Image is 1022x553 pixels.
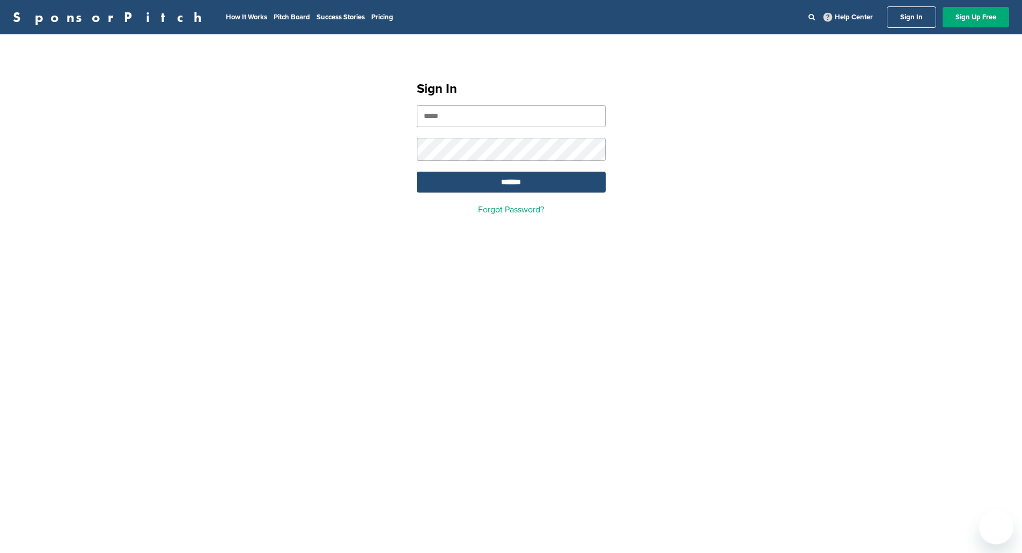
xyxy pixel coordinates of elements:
a: Forgot Password? [478,204,544,215]
iframe: Button to launch messaging window [979,510,1013,544]
a: Pitch Board [274,13,310,21]
a: SponsorPitch [13,10,209,24]
a: How It Works [226,13,267,21]
a: Sign In [887,6,936,28]
a: Pricing [371,13,393,21]
a: Sign Up Free [943,7,1009,27]
a: Success Stories [317,13,365,21]
a: Help Center [821,11,875,24]
h1: Sign In [417,79,606,99]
